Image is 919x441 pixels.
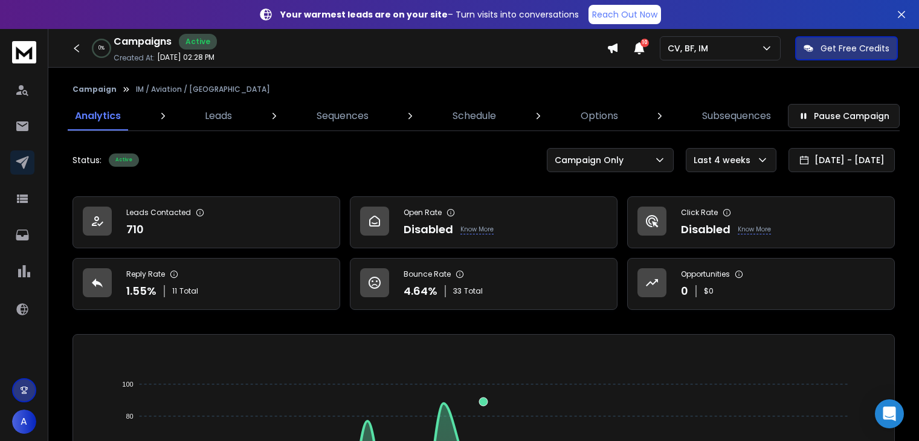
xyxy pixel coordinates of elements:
p: Reach Out Now [592,8,657,21]
p: 0 [681,283,688,300]
span: Total [464,286,483,296]
p: 0 % [98,45,105,52]
p: [DATE] 02:28 PM [157,53,214,62]
p: Leads [205,109,232,123]
p: – Turn visits into conversations [280,8,579,21]
p: Opportunities [681,269,730,279]
p: Click Rate [681,208,718,217]
a: Analytics [68,101,128,130]
strong: Your warmest leads are on your site [280,8,448,21]
div: Active [179,34,217,50]
button: Campaign [73,85,117,94]
button: [DATE] - [DATE] [788,148,895,172]
div: Active [109,153,139,167]
p: 4.64 % [404,283,437,300]
p: Schedule [453,109,496,123]
h1: Campaigns [114,34,172,49]
a: Options [573,101,625,130]
p: Know More [460,225,494,234]
a: Subsequences [695,101,778,130]
p: Reply Rate [126,269,165,279]
span: 11 [172,286,177,296]
p: Disabled [404,221,453,238]
a: Leads [198,101,239,130]
span: 33 [453,286,462,296]
p: Leads Contacted [126,208,191,217]
span: 10 [640,39,649,47]
a: Reply Rate1.55%11Total [73,258,340,310]
tspan: 100 [123,381,134,388]
a: Leads Contacted710 [73,196,340,248]
p: Subsequences [702,109,771,123]
p: 710 [126,221,144,238]
a: Open RateDisabledKnow More [350,196,618,248]
p: Open Rate [404,208,442,217]
p: IM / Aviation / [GEOGRAPHIC_DATA] [136,85,270,94]
button: Get Free Credits [795,36,898,60]
p: $ 0 [704,286,714,296]
p: Created At: [114,53,155,63]
p: Campaign Only [555,154,628,166]
p: CV, BF, IM [668,42,713,54]
p: Get Free Credits [821,42,889,54]
p: Sequences [317,109,369,123]
p: Analytics [75,109,121,123]
span: Total [179,286,198,296]
a: Sequences [309,101,376,130]
a: Schedule [445,101,503,130]
p: Options [581,109,618,123]
p: Disabled [681,221,730,238]
button: Pause Campaign [788,104,900,128]
a: Bounce Rate4.64%33Total [350,258,618,310]
tspan: 80 [126,413,134,420]
p: Bounce Rate [404,269,451,279]
p: Last 4 weeks [694,154,755,166]
img: logo [12,41,36,63]
p: 1.55 % [126,283,156,300]
p: Know More [738,225,771,234]
button: A [12,410,36,434]
a: Reach Out Now [588,5,661,24]
div: Open Intercom Messenger [875,399,904,428]
a: Opportunities0$0 [627,258,895,310]
a: Click RateDisabledKnow More [627,196,895,248]
p: Status: [73,154,102,166]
